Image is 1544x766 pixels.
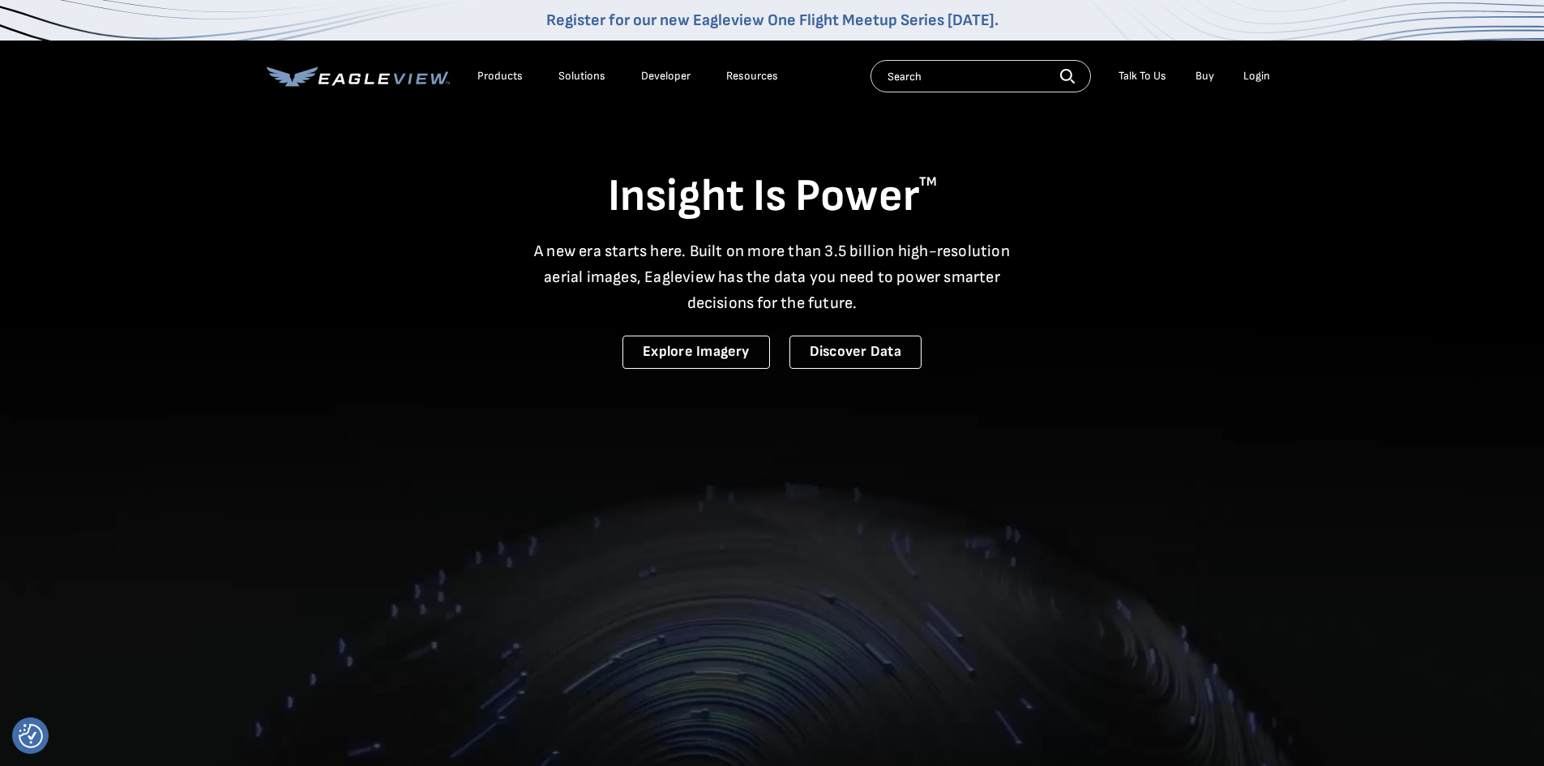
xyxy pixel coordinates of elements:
[546,11,999,30] a: Register for our new Eagleview One Flight Meetup Series [DATE].
[919,174,937,190] sup: TM
[267,169,1278,225] h1: Insight Is Power
[870,60,1091,92] input: Search
[19,724,43,748] img: Revisit consent button
[477,69,523,83] div: Products
[622,336,770,369] a: Explore Imagery
[641,69,691,83] a: Developer
[1118,69,1166,83] div: Talk To Us
[1195,69,1214,83] a: Buy
[558,69,605,83] div: Solutions
[726,69,778,83] div: Resources
[1243,69,1270,83] div: Login
[789,336,922,369] a: Discover Data
[524,238,1020,316] p: A new era starts here. Built on more than 3.5 billion high-resolution aerial images, Eagleview ha...
[19,724,43,748] button: Consent Preferences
